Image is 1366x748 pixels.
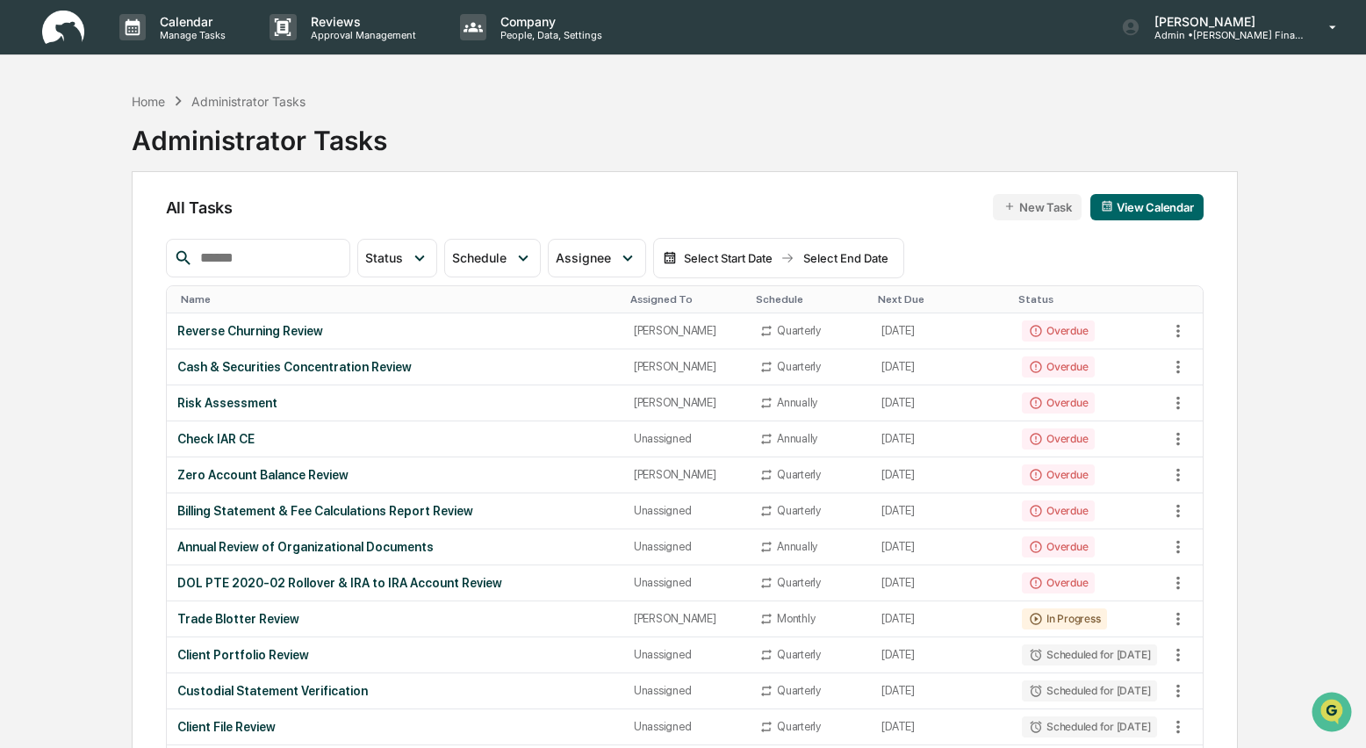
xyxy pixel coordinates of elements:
[177,396,613,410] div: Risk Assessment
[127,223,141,237] div: 🗄️
[1022,680,1157,701] div: Scheduled for [DATE]
[177,540,613,554] div: Annual Review of Organizational Documents
[1101,200,1113,212] img: calendar
[177,504,613,518] div: Billing Statement & Fee Calculations Report Review
[1090,194,1204,220] button: View Calendar
[871,529,1011,565] td: [DATE]
[634,648,738,661] div: Unassigned
[1022,500,1095,521] div: Overdue
[634,324,738,337] div: [PERSON_NAME]
[1022,356,1095,378] div: Overdue
[146,14,234,29] p: Calendar
[297,29,425,41] p: Approval Management
[871,457,1011,493] td: [DATE]
[18,37,320,65] p: How can we help?
[11,214,120,246] a: 🖐️Preclearance
[871,313,1011,349] td: [DATE]
[191,94,306,109] div: Administrator Tasks
[1022,716,1157,737] div: Scheduled for [DATE]
[181,293,616,306] div: Toggle SortBy
[630,293,742,306] div: Toggle SortBy
[1022,428,1095,450] div: Overdue
[680,251,777,265] div: Select Start Date
[634,720,738,733] div: Unassigned
[871,637,1011,673] td: [DATE]
[634,432,738,445] div: Unassigned
[42,11,84,45] img: logo
[166,198,233,217] span: All Tasks
[777,576,821,589] div: Quarterly
[780,251,794,265] img: arrow right
[177,612,613,626] div: Trade Blotter Review
[777,468,821,481] div: Quarterly
[634,540,738,553] div: Unassigned
[298,140,320,161] button: Start new chat
[486,29,611,41] p: People, Data, Settings
[777,540,817,553] div: Annually
[35,255,111,272] span: Data Lookup
[871,565,1011,601] td: [DATE]
[177,432,613,446] div: Check IAR CE
[486,14,611,29] p: Company
[1022,644,1157,665] div: Scheduled for [DATE]
[177,468,613,482] div: Zero Account Balance Review
[634,396,738,409] div: [PERSON_NAME]
[1022,572,1095,593] div: Overdue
[35,221,113,239] span: Preclearance
[1022,320,1095,342] div: Overdue
[177,720,613,734] div: Client File Review
[634,612,738,625] div: [PERSON_NAME]
[1018,293,1161,306] div: Toggle SortBy
[777,324,821,337] div: Quarterly
[365,250,403,265] span: Status
[132,111,387,156] div: Administrator Tasks
[177,576,613,590] div: DOL PTE 2020-02 Rollover & IRA to IRA Account Review
[777,432,817,445] div: Annually
[634,360,738,373] div: [PERSON_NAME]
[60,134,288,152] div: Start new chat
[452,250,507,265] span: Schedule
[177,684,613,698] div: Custodial Statement Verification
[1168,293,1203,306] div: Toggle SortBy
[177,360,613,374] div: Cash & Securities Concentration Review
[871,601,1011,637] td: [DATE]
[124,297,212,311] a: Powered byPylon
[871,421,1011,457] td: [DATE]
[756,293,864,306] div: Toggle SortBy
[132,94,165,109] div: Home
[145,221,218,239] span: Attestations
[777,612,815,625] div: Monthly
[11,248,118,279] a: 🔎Data Lookup
[798,251,895,265] div: Select End Date
[777,684,821,697] div: Quarterly
[175,298,212,311] span: Pylon
[663,251,677,265] img: calendar
[18,223,32,237] div: 🖐️
[777,504,821,517] div: Quarterly
[18,134,49,166] img: 1746055101610-c473b297-6a78-478c-a979-82029cc54cd1
[634,468,738,481] div: [PERSON_NAME]
[871,673,1011,709] td: [DATE]
[556,250,611,265] span: Assignee
[634,576,738,589] div: Unassigned
[871,349,1011,385] td: [DATE]
[60,152,222,166] div: We're available if you need us!
[634,684,738,697] div: Unassigned
[18,256,32,270] div: 🔎
[177,324,613,338] div: Reverse Churning Review
[777,396,817,409] div: Annually
[1022,464,1095,485] div: Overdue
[1022,392,1095,414] div: Overdue
[1022,536,1095,557] div: Overdue
[777,360,821,373] div: Quarterly
[878,293,1004,306] div: Toggle SortBy
[993,194,1082,220] button: New Task
[177,648,613,662] div: Client Portfolio Review
[1310,690,1357,737] iframe: Open customer support
[146,29,234,41] p: Manage Tasks
[1140,29,1304,41] p: Admin • [PERSON_NAME] Financial
[1022,608,1107,629] div: In Progress
[297,14,425,29] p: Reviews
[634,504,738,517] div: Unassigned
